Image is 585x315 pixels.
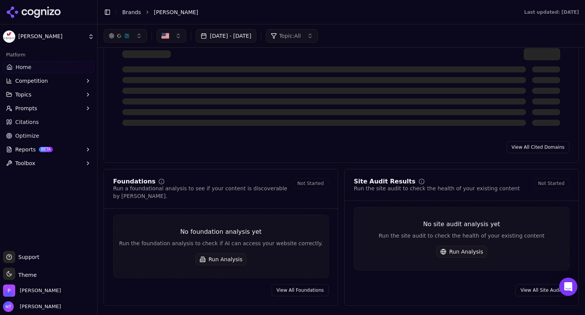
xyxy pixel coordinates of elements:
[354,232,569,239] div: Run the site audit to check the health of your existing content
[15,253,39,261] span: Support
[3,284,15,297] img: Perrill
[3,31,15,43] img: Valant
[196,29,256,43] button: [DATE] - [DATE]
[15,118,39,126] span: Citations
[15,104,37,112] span: Prompts
[354,185,520,192] div: Run the site audit to check the health of your existing content
[20,287,61,294] span: Perrill
[154,8,198,16] span: [PERSON_NAME]
[18,33,85,40] span: [PERSON_NAME]
[39,147,53,152] span: BETA
[292,178,329,188] span: Not Started
[3,157,94,169] button: Toolbox
[3,88,94,101] button: Topics
[122,8,509,16] nav: breadcrumb
[3,75,94,87] button: Competition
[272,284,329,296] a: View All Foundations
[15,132,39,140] span: Optimize
[559,278,577,296] div: Open Intercom Messenger
[515,284,569,296] a: View All Site Audits
[3,301,14,312] img: Nate Tower
[113,178,155,185] div: Foundations
[122,9,141,15] a: Brands
[279,32,301,40] span: Topic: All
[3,116,94,128] a: Citations
[113,239,328,247] div: Run the foundation analysis to check if AI can access your website correctly.
[195,253,247,265] button: Run Analysis
[3,102,94,114] button: Prompts
[436,246,487,258] button: Run Analysis
[507,141,569,153] a: View All Cited Domains
[354,220,569,229] div: No site audit analysis yet
[354,178,416,185] div: Site Audit Results
[161,32,169,40] img: United States
[16,63,31,71] span: Home
[15,91,32,98] span: Topics
[533,178,569,188] span: Not Started
[3,284,61,297] button: Open organization switcher
[15,146,36,153] span: Reports
[15,77,48,85] span: Competition
[3,61,94,73] a: Home
[3,49,94,61] div: Platform
[17,303,61,310] span: [PERSON_NAME]
[15,159,35,167] span: Toolbox
[3,143,94,156] button: ReportsBETA
[524,9,579,15] div: Last updated: [DATE]
[113,227,328,236] div: No foundation analysis yet
[3,301,61,312] button: Open user button
[15,272,37,278] span: Theme
[3,130,94,142] a: Optimize
[113,185,292,200] div: Run a foundational analysis to see if your content is discoverable by [PERSON_NAME].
